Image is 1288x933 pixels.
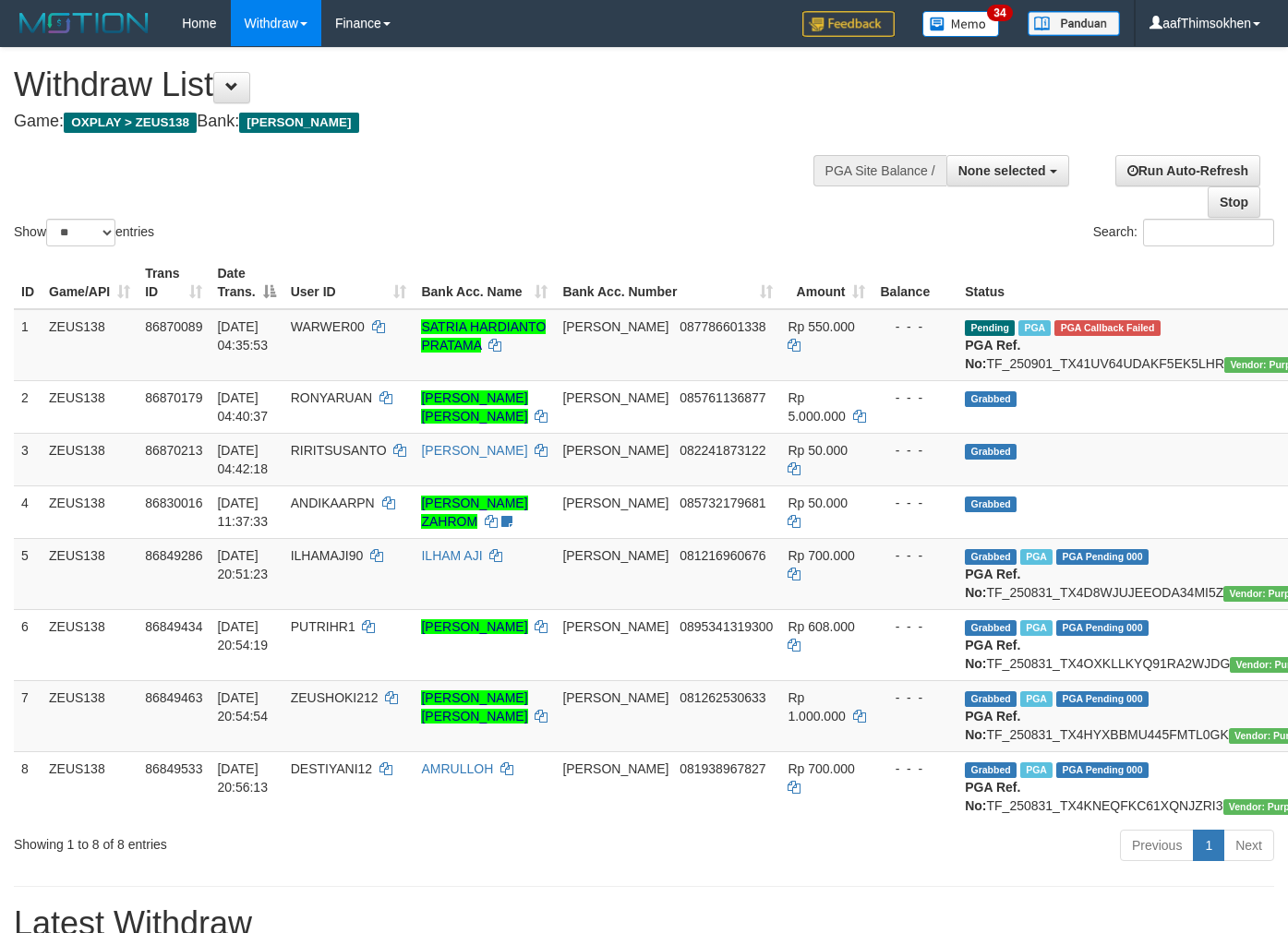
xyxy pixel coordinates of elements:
[42,433,138,485] td: ZEUS138
[965,638,1020,671] b: PGA Ref. No:
[14,680,42,751] td: 7
[788,319,854,334] span: Rp 550.000
[46,219,115,246] select: Showentries
[1020,620,1053,636] span: Marked by aafRornrotha
[421,619,527,634] a: [PERSON_NAME]
[421,443,527,458] a: [PERSON_NAME]
[1020,762,1053,778] span: Marked by aafRornrotha
[555,257,780,309] th: Bank Acc. Number: activate to sort column ascending
[14,751,42,822] td: 8
[1093,219,1274,246] label: Search:
[14,113,840,131] h4: Game: Bank:
[217,390,268,424] span: [DATE] 04:40:37
[145,619,202,634] span: 86849434
[1223,830,1274,861] a: Next
[965,391,1017,407] span: Grabbed
[14,609,42,680] td: 6
[42,257,138,309] th: Game/API: activate to sort column ascending
[965,549,1017,565] span: Grabbed
[965,338,1020,371] b: PGA Ref. No:
[880,688,950,707] div: - - -
[562,443,668,458] span: [PERSON_NAME]
[145,319,202,334] span: 86870089
[880,760,950,778] div: - - -
[14,219,154,246] label: Show entries
[291,496,375,510] span: ANDIKAARPN
[14,538,42,609] td: 5
[145,443,202,458] span: 86870213
[64,113,197,133] span: OXPLAY > ZEUS138
[421,496,527,529] a: [PERSON_NAME] ZAHROM
[965,496,1017,512] span: Grabbed
[291,390,372,405] span: RONYARUAN
[788,761,854,776] span: Rp 700.000
[880,441,950,460] div: - - -
[965,691,1017,707] span: Grabbed
[42,751,138,822] td: ZEUS138
[217,690,268,724] span: [DATE] 20:54:54
[562,390,668,405] span: [PERSON_NAME]
[145,496,202,510] span: 86830016
[291,619,355,634] span: PUTRIHR1
[291,319,365,334] span: WARWER00
[873,257,957,309] th: Balance
[680,690,765,705] span: Copy 081262530633 to clipboard
[145,690,202,705] span: 86849463
[421,761,493,776] a: AMRULLOH
[217,548,268,581] span: [DATE] 20:51:23
[14,380,42,433] td: 2
[680,761,765,776] span: Copy 081938967827 to clipboard
[291,548,364,563] span: ILHAMAJI90
[239,113,358,133] span: [PERSON_NAME]
[562,619,668,634] span: [PERSON_NAME]
[283,257,415,309] th: User ID: activate to sort column ascending
[14,309,42,381] td: 1
[291,761,372,776] span: DESTIYANI12
[42,680,138,751] td: ZEUS138
[788,390,845,424] span: Rp 5.000.000
[965,567,1020,600] b: PGA Ref. No:
[880,389,950,407] div: - - -
[42,380,138,433] td: ZEUS138
[680,319,765,334] span: Copy 087786601338 to clipboard
[217,443,268,476] span: [DATE] 04:42:18
[145,548,202,563] span: 86849286
[680,390,765,405] span: Copy 085761136877 to clipboard
[958,163,1046,178] span: None selected
[987,5,1012,21] span: 34
[421,390,527,424] a: [PERSON_NAME] [PERSON_NAME]
[562,496,668,510] span: [PERSON_NAME]
[880,494,950,512] div: - - -
[562,548,668,563] span: [PERSON_NAME]
[1028,11,1120,36] img: panduan.png
[965,620,1017,636] span: Grabbed
[788,548,854,563] span: Rp 700.000
[562,761,668,776] span: [PERSON_NAME]
[680,496,765,510] span: Copy 085732179681 to clipboard
[217,761,268,795] span: [DATE] 20:56:13
[788,443,848,458] span: Rp 50.000
[802,11,895,37] img: Feedback.jpg
[965,762,1017,778] span: Grabbed
[1120,830,1194,861] a: Previous
[42,609,138,680] td: ZEUS138
[14,433,42,485] td: 3
[1115,155,1260,186] a: Run Auto-Refresh
[965,709,1020,742] b: PGA Ref. No:
[1143,219,1274,246] input: Search:
[965,780,1020,813] b: PGA Ref. No:
[1054,320,1160,336] span: PGA Error
[1056,549,1149,565] span: PGA Pending
[965,320,1015,336] span: Pending
[145,390,202,405] span: 86870179
[42,538,138,609] td: ZEUS138
[1056,691,1149,707] span: PGA Pending
[14,9,154,37] img: MOTION_logo.png
[788,619,854,634] span: Rp 608.000
[780,257,873,309] th: Amount: activate to sort column ascending
[291,443,387,458] span: RIRITSUSANTO
[42,309,138,381] td: ZEUS138
[1020,549,1053,565] span: Marked by aafRornrotha
[680,548,765,563] span: Copy 081216960676 to clipboard
[145,761,202,776] span: 86849533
